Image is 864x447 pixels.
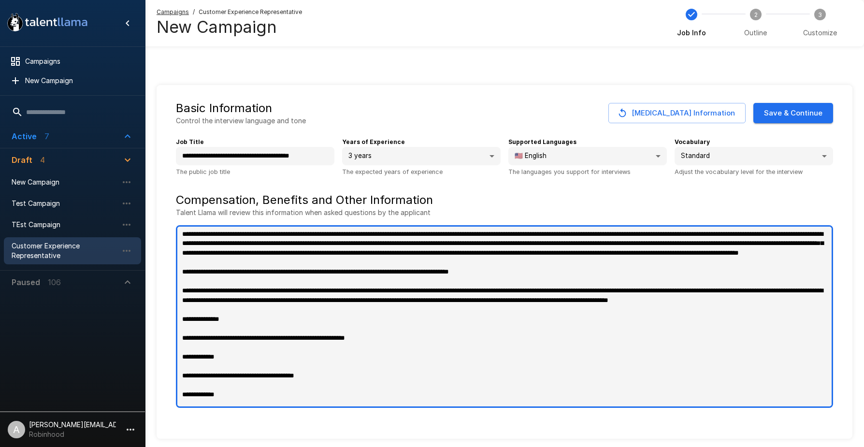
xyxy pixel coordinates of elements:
[176,138,204,145] b: Job Title
[342,138,405,145] b: Years of Experience
[176,167,334,177] p: The public job title
[675,147,833,165] div: Standard
[608,103,746,123] button: [MEDICAL_DATA] Information
[744,28,767,38] span: Outline
[176,101,272,116] h5: Basic Information
[176,192,833,208] h5: Compensation, Benefits and Other Information
[157,17,277,37] h4: New Campaign
[677,28,706,38] span: Job Info
[675,138,710,145] b: Vocabulary
[675,167,833,177] p: Adjust the vocabulary level for the interview
[176,208,833,217] p: Talent Llama will review this information when asked questions by the applicant
[753,103,833,123] button: Save & Continue
[803,28,837,38] span: Customize
[176,116,306,126] p: Control the interview language and tone
[508,167,667,177] p: The languages you support for interviews
[508,138,576,145] b: Supported Languages
[342,147,501,165] div: 3 years
[342,167,501,177] p: The expected years of experience
[508,147,667,165] div: 🇺🇸 English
